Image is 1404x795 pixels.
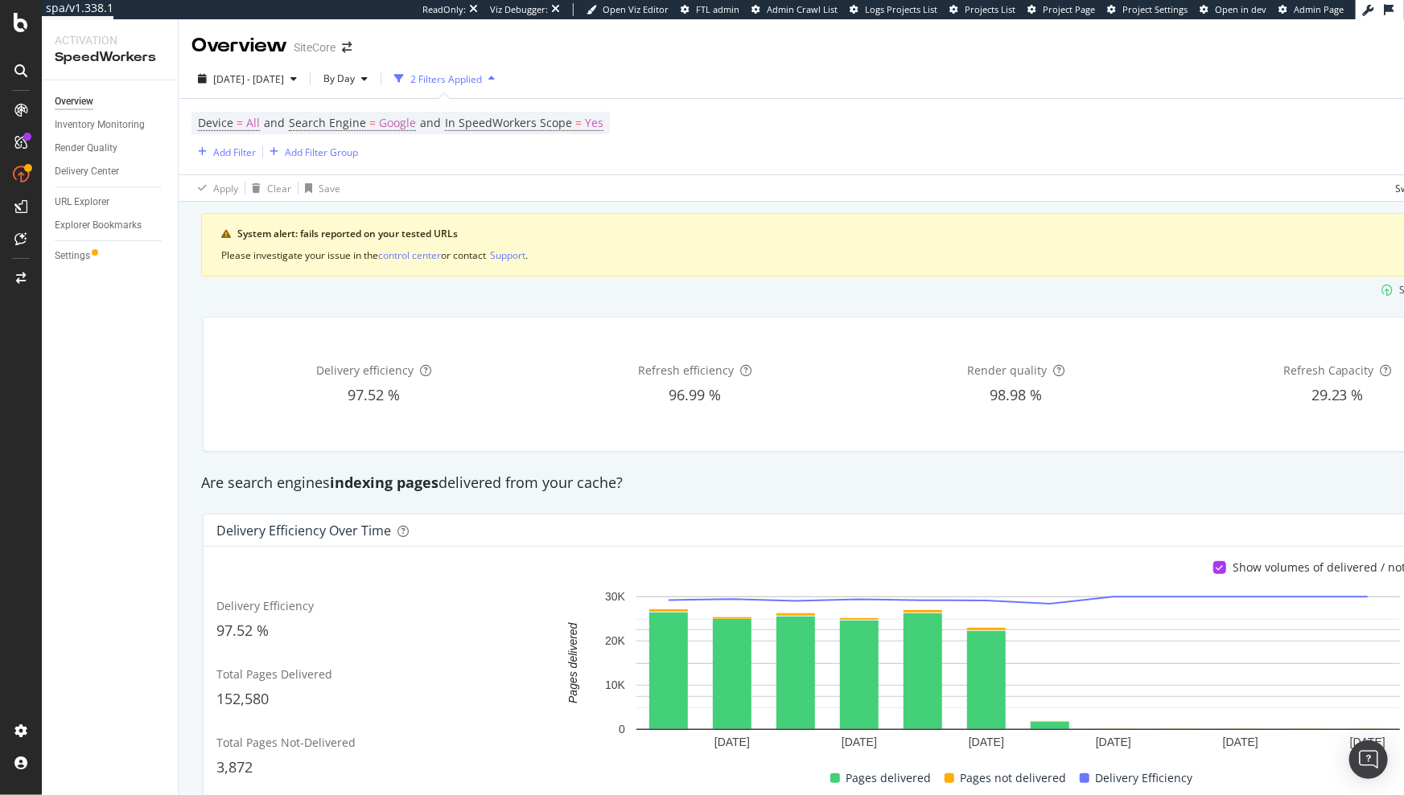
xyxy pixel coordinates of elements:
[490,248,525,262] div: Support
[55,140,167,157] a: Render Quality
[965,3,1015,15] span: Projects List
[55,217,167,234] a: Explorer Bookmarks
[191,66,303,92] button: [DATE] - [DATE]
[865,3,937,15] span: Logs Projects List
[245,175,291,201] button: Clear
[348,385,400,404] span: 97.52 %
[316,363,414,378] span: Delivery efficiency
[289,115,366,130] span: Search Engine
[213,72,284,86] span: [DATE] - [DATE]
[961,768,1067,788] span: Pages not delivered
[619,723,625,736] text: 0
[575,115,582,130] span: =
[237,115,243,130] span: =
[319,182,340,195] div: Save
[55,117,145,133] div: Inventory Monitoring
[379,112,416,134] span: Google
[216,666,332,682] span: Total Pages Delivered
[696,3,739,15] span: FTL admin
[1043,3,1095,15] span: Project Page
[490,248,525,263] button: Support
[420,115,441,130] span: and
[850,3,937,16] a: Logs Projects List
[198,115,233,130] span: Device
[55,117,167,133] a: Inventory Monitoring
[969,736,1004,749] text: [DATE]
[264,115,285,130] span: and
[949,3,1015,16] a: Projects List
[767,3,838,15] span: Admin Crawl List
[587,3,669,16] a: Open Viz Editor
[216,598,314,613] span: Delivery Efficiency
[681,3,739,16] a: FTL admin
[267,182,291,195] div: Clear
[191,175,238,201] button: Apply
[294,39,336,55] div: SiteCore
[603,3,669,15] span: Open Viz Editor
[216,735,356,750] span: Total Pages Not-Delivered
[842,736,877,749] text: [DATE]
[1349,740,1388,779] div: Open Intercom Messenger
[263,142,358,162] button: Add Filter Group
[410,72,482,86] div: 2 Filters Applied
[990,385,1043,404] span: 98.98 %
[388,66,501,92] button: 2 Filters Applied
[1350,736,1385,749] text: [DATE]
[714,736,750,749] text: [DATE]
[1311,385,1364,404] span: 29.23 %
[191,32,287,59] div: Overview
[1107,3,1188,16] a: Project Settings
[605,635,626,648] text: 20K
[1200,3,1266,16] a: Open in dev
[216,621,269,640] span: 97.52 %
[55,248,90,264] div: Settings
[1027,3,1095,16] a: Project Page
[1122,3,1188,15] span: Project Settings
[1096,736,1131,749] text: [DATE]
[55,163,119,180] div: Delivery Center
[378,248,441,263] button: control center
[317,66,374,92] button: By Day
[342,42,352,53] div: arrow-right-arrow-left
[216,522,391,539] div: Delivery Efficiency over time
[55,93,167,110] a: Overview
[216,757,253,777] span: 3,872
[299,175,340,201] button: Save
[669,385,721,404] span: 96.99 %
[846,768,932,788] span: Pages delivered
[55,32,165,48] div: Activation
[213,145,256,159] div: Add Filter
[55,140,117,157] div: Render Quality
[246,112,260,134] span: All
[605,679,626,692] text: 10K
[330,473,438,492] strong: indexing pages
[369,115,376,130] span: =
[1278,3,1344,16] a: Admin Page
[55,217,142,234] div: Explorer Bookmarks
[1096,768,1193,788] span: Delivery Efficiency
[55,93,93,110] div: Overview
[490,3,548,16] div: Viz Debugger:
[585,112,603,134] span: Yes
[422,3,466,16] div: ReadOnly:
[605,591,626,604] text: 30K
[55,194,167,211] a: URL Explorer
[1215,3,1266,15] span: Open in dev
[445,115,572,130] span: In SpeedWorkers Scope
[216,689,269,708] span: 152,580
[191,142,256,162] button: Add Filter
[1283,363,1374,378] span: Refresh Capacity
[213,182,238,195] div: Apply
[317,72,355,85] span: By Day
[55,194,109,211] div: URL Explorer
[638,363,734,378] span: Refresh efficiency
[1223,736,1258,749] text: [DATE]
[285,145,358,159] div: Add Filter Group
[1294,3,1344,15] span: Admin Page
[566,622,579,704] text: Pages delivered
[378,248,441,262] div: control center
[55,163,167,180] a: Delivery Center
[55,48,165,67] div: SpeedWorkers
[968,363,1048,378] span: Render quality
[751,3,838,16] a: Admin Crawl List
